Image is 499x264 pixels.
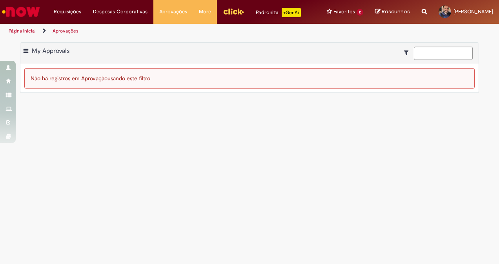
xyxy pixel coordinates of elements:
img: ServiceNow [1,4,41,20]
span: Requisições [54,8,81,16]
span: [PERSON_NAME] [453,8,493,15]
div: Não há registros em Aprovação [24,68,475,89]
a: Página inicial [9,28,36,34]
span: Aprovações [159,8,187,16]
i: Mostrar filtros para: Suas Solicitações [404,50,412,55]
span: Rascunhos [382,8,410,15]
a: Aprovações [53,28,78,34]
p: +GenAi [282,8,301,17]
a: Rascunhos [375,8,410,16]
span: Despesas Corporativas [93,8,148,16]
span: My Approvals [32,47,69,55]
span: usando este filtro [107,75,150,82]
span: More [199,8,211,16]
span: 2 [357,9,363,16]
img: click_logo_yellow_360x200.png [223,5,244,17]
div: Padroniza [256,8,301,17]
ul: Trilhas de página [6,24,327,38]
span: Favoritos [333,8,355,16]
